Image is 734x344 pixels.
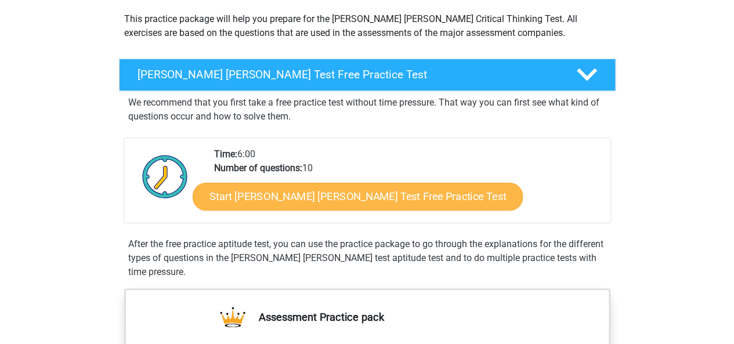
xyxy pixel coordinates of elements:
[128,96,606,124] p: We recommend that you first take a free practice test without time pressure. That way you can fir...
[193,183,523,211] a: Start [PERSON_NAME] [PERSON_NAME] Test Free Practice Test
[205,147,610,223] div: 6:00 10
[114,59,620,91] a: [PERSON_NAME] [PERSON_NAME] Test Free Practice Test
[214,149,237,160] b: Time:
[136,147,194,205] img: Clock
[138,68,558,81] h4: [PERSON_NAME] [PERSON_NAME] Test Free Practice Test
[124,237,611,279] div: After the free practice aptitude test, you can use the practice package to go through the explana...
[124,12,610,40] p: This practice package will help you prepare for the [PERSON_NAME] [PERSON_NAME] Critical Thinking...
[214,162,302,173] b: Number of questions:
